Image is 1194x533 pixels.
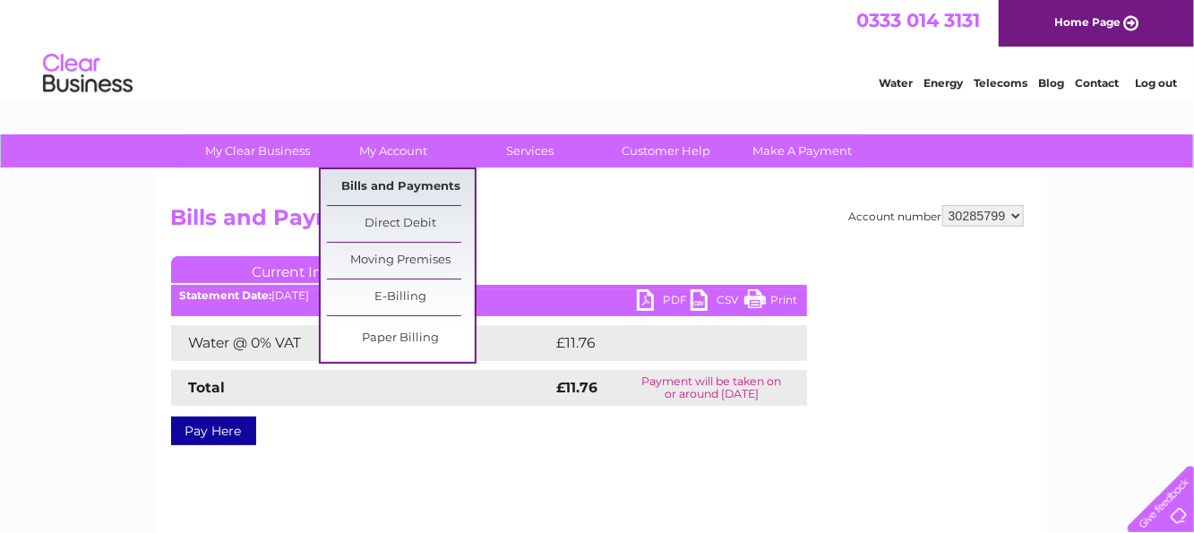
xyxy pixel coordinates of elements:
a: CSV [691,289,744,315]
a: Customer Help [592,134,740,168]
a: Water [879,76,913,90]
a: 0333 014 3131 [856,9,980,31]
div: Account number [849,205,1024,227]
a: Make A Payment [728,134,876,168]
strong: £11.76 [557,379,598,396]
h2: Bills and Payments [171,205,1024,239]
td: Payment will be taken on or around [DATE] [616,370,806,406]
a: Services [456,134,604,168]
a: Blog [1038,76,1064,90]
a: Paper Billing [327,321,475,357]
a: E-Billing [327,279,475,315]
a: Contact [1075,76,1119,90]
a: PDF [637,289,691,315]
strong: Total [189,379,226,396]
div: Clear Business is a trading name of Verastar Limited (registered in [GEOGRAPHIC_DATA] No. 3667643... [175,10,1021,87]
a: My Account [320,134,468,168]
a: Log out [1135,76,1177,90]
td: £11.76 [553,325,768,361]
a: Current Invoice [171,256,440,283]
a: My Clear Business [184,134,331,168]
a: Direct Debit [327,206,475,242]
img: logo.png [42,47,133,101]
a: Bills and Payments [327,169,475,205]
a: Telecoms [974,76,1027,90]
a: Energy [923,76,963,90]
td: Water @ 0% VAT [171,325,553,361]
b: Statement Date: [180,288,272,302]
div: [DATE] [171,289,807,302]
a: Moving Premises [327,243,475,279]
a: Print [744,289,798,315]
a: Pay Here [171,417,256,445]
